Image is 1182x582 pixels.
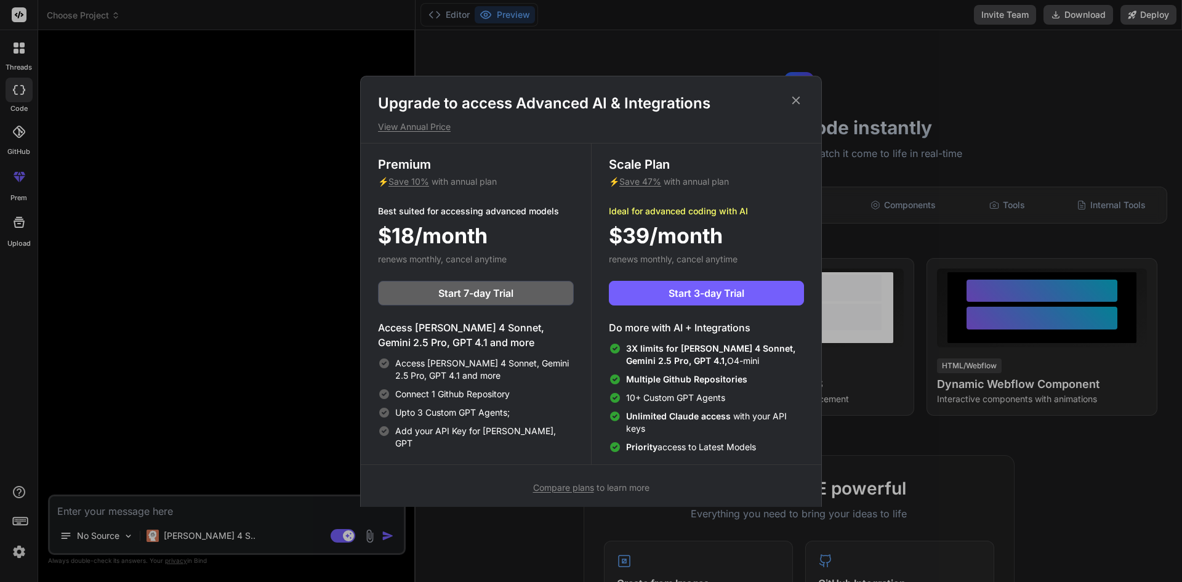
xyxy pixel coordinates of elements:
button: Start 7-day Trial [378,281,574,305]
p: Ideal for advanced coding with AI [609,205,804,217]
span: Access [PERSON_NAME] 4 Sonnet, Gemini 2.5 Pro, GPT 4.1 and more [395,357,574,382]
h3: Scale Plan [609,156,804,173]
p: ⚡ with annual plan [609,176,804,188]
span: Save 10% [388,176,429,187]
p: Best suited for accessing advanced models [378,205,574,217]
h1: Upgrade to access Advanced AI & Integrations [378,94,804,113]
p: View Annual Price [378,121,804,133]
span: $18/month [378,220,488,251]
span: 10+ Custom GPT Agents [626,392,725,404]
button: Start 3-day Trial [609,281,804,305]
h3: Premium [378,156,574,173]
span: Priority [626,442,657,452]
span: to learn more [533,482,649,493]
span: Compare plans [533,482,594,493]
span: Unlimited Claude access [626,411,733,421]
h4: Access [PERSON_NAME] 4 Sonnet, Gemini 2.5 Pro, GPT 4.1 and more [378,320,574,350]
span: Multiple Github Repositories [626,374,747,384]
span: 3X limits for [PERSON_NAME] 4 Sonnet, Gemini 2.5 Pro, GPT 4.1, [626,343,795,366]
span: Add your API Key for [PERSON_NAME], GPT [395,425,574,450]
span: $39/month [609,220,723,251]
span: renews monthly, cancel anytime [378,254,507,264]
span: O4-mini [626,342,804,367]
span: with your API keys [626,410,804,435]
span: Save 47% [619,176,661,187]
span: renews monthly, cancel anytime [609,254,738,264]
span: access to Latest Models [626,441,756,453]
span: Connect 1 Github Repository [395,388,510,400]
span: Start 7-day Trial [438,286,513,301]
h4: Do more with AI + Integrations [609,320,804,335]
span: Start 3-day Trial [669,286,744,301]
p: ⚡ with annual plan [378,176,574,188]
span: Upto 3 Custom GPT Agents; [395,406,510,419]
